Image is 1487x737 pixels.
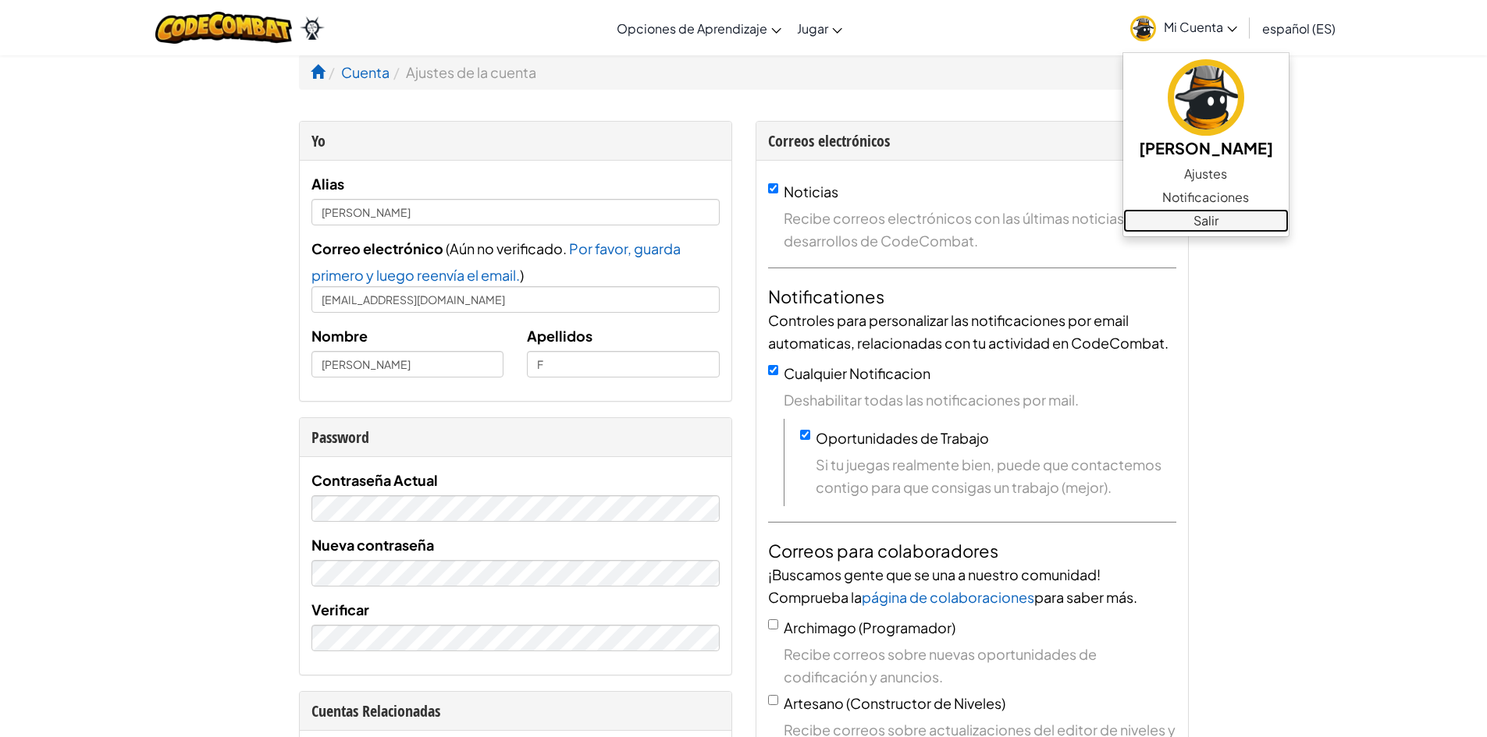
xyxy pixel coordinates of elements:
span: para saber más. [1034,588,1137,606]
span: Recibe correos sobre nuevas oportunidades de codificación y anuncios. [784,643,1176,688]
label: Cualquier Notificacion [784,364,930,382]
span: Archimago [784,618,856,636]
img: Ozaria [300,16,325,40]
label: Nueva contraseña [311,533,434,556]
label: Contraseña Actual [311,469,438,491]
img: avatar [1130,16,1156,41]
h5: [PERSON_NAME] [1139,136,1273,160]
span: Aún no verificado. [450,239,569,257]
span: (Programador) [859,618,955,636]
label: Noticias [784,182,838,200]
label: Oportunidades de Trabajo [816,429,989,447]
label: Nombre [311,324,368,347]
label: Alias [311,172,344,195]
a: Mi Cuenta [1122,3,1245,52]
div: Correos electrónicos [768,129,1176,152]
a: Notificaciones [1123,186,1289,209]
a: Opciones de Aprendizaje [609,7,789,49]
span: ( [443,239,450,257]
a: Ajustes [1123,162,1289,186]
span: Artesano [784,694,844,712]
span: (Constructor de Niveles) [846,694,1005,712]
a: página de colaboraciones [862,588,1034,606]
div: Cuentas Relacionadas [311,700,720,722]
div: Yo [311,129,720,152]
label: Verificar [311,598,369,621]
span: Correo electrónico [311,239,443,257]
img: avatar [1168,59,1244,136]
a: Salir [1123,209,1289,232]
span: ) [520,266,524,284]
label: Apellidos [527,324,592,347]
span: Opciones de Aprendizaje [617,20,767,37]
a: Jugar [789,7,850,49]
span: Notificaciones [1162,188,1249,207]
span: Deshabilitar todas las notificaciones por mail. [784,388,1176,411]
li: Ajustes de la cuenta [390,61,536,83]
span: Si tu juegas realmente bien, puede que contactemos contigo para que consigas un trabajo (mejor). [816,453,1176,498]
span: Controles para personalizar las notificaciones por email automaticas, relacionadas con tu activid... [768,311,1169,352]
img: CodeCombat logo [155,12,292,44]
a: [PERSON_NAME] [1123,57,1289,162]
h4: Notificationes [768,284,1176,309]
a: español (ES) [1254,7,1343,49]
span: español (ES) [1262,20,1336,37]
span: Jugar [797,20,828,37]
h4: Correos para colaboradores [768,538,1176,563]
div: Password [311,426,720,448]
span: ¡Buscamos gente que se una a nuestro comunidad! Comprueba la [768,565,1101,606]
span: Recibe correos electrónicos con las últimas noticias y desarrollos de CodeCombat. [784,207,1176,252]
a: Cuenta [341,63,390,81]
span: Mi Cuenta [1164,19,1237,35]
